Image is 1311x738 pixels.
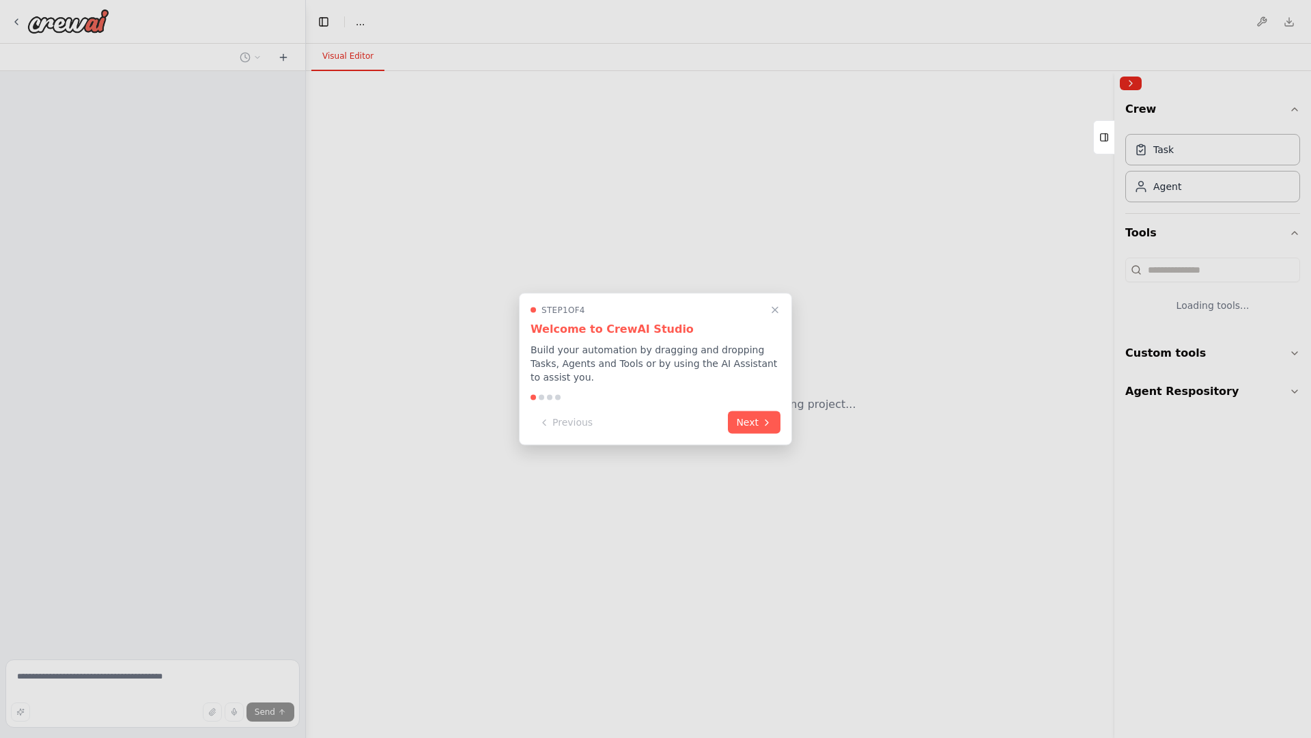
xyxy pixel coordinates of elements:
button: Next [728,411,780,434]
h3: Welcome to CrewAI Studio [531,321,780,338]
button: Previous [531,411,601,434]
p: Build your automation by dragging and dropping Tasks, Agents and Tools or by using the AI Assista... [531,343,780,384]
span: Step 1 of 4 [541,305,585,316]
button: Close walkthrough [767,302,783,318]
button: Hide left sidebar [314,12,333,31]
